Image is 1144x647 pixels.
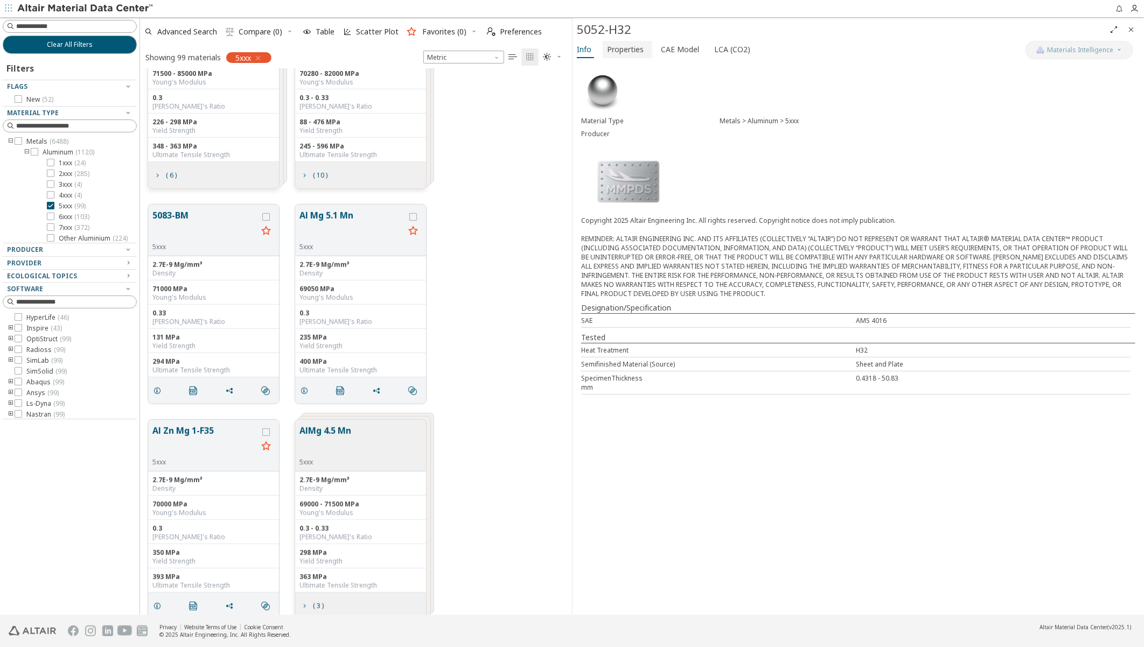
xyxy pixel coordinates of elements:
[140,68,572,615] div: grid
[299,500,422,509] div: 69000 - 71500 MPa
[54,345,65,354] span: ( 99 )
[3,270,137,283] button: Ecological Topics
[3,283,137,296] button: Software
[526,53,534,61] i: 
[220,595,243,617] button: Share
[299,573,422,581] div: 363 MPa
[166,172,177,179] span: ( 6 )
[53,399,65,408] span: ( 99 )
[43,148,94,157] span: Aluminum
[51,323,62,333] span: ( 43 )
[299,333,422,342] div: 235 MPa
[487,27,496,36] i: 
[59,213,89,221] span: 6xxx
[577,21,1105,38] div: 5052-H32
[152,557,275,566] div: Yield Strength
[299,102,422,111] div: [PERSON_NAME]'s Ratio
[299,318,422,326] div: [PERSON_NAME]'s Ratio
[145,52,221,62] div: Showing 99 materials
[500,28,542,36] span: Preferences
[299,548,422,557] div: 298 MPa
[3,257,137,270] button: Provider
[581,374,856,383] div: SpecimenThickness
[404,223,422,240] button: Favorite
[1105,21,1122,38] button: Full Screen
[9,626,56,636] img: Altair Engineering
[299,458,351,467] div: 5xxx
[74,212,89,221] span: ( 103 )
[299,366,422,375] div: Ultimate Tensile Strength
[581,346,856,355] div: Heat Treatment
[157,28,217,36] span: Advanced Search
[299,533,422,541] div: [PERSON_NAME]'s Ratio
[59,180,82,189] span: 3xxx
[59,170,89,178] span: 2xxx
[23,148,31,157] i: toogle group
[543,53,552,61] i: 
[1048,46,1114,54] span: Materials Intelligence
[152,269,275,278] div: Density
[152,243,257,251] div: 5xxx
[152,94,275,102] div: 0.3
[26,399,65,408] span: Ls-Dyna
[7,82,27,91] span: Flags
[581,130,720,138] div: Producer
[539,48,567,66] button: Theme
[581,332,1135,343] div: Tested
[26,335,71,343] span: OptiStruct
[299,269,422,278] div: Density
[3,36,137,54] button: Clear All Filters
[299,476,422,484] div: 2.7E-9 Mg/mm³
[423,51,504,64] span: Metric
[152,548,275,557] div: 350 MPa
[152,209,257,243] button: 5083-BM
[299,142,422,151] div: 245 - 596 MPa
[607,41,644,58] span: Properties
[152,476,275,484] div: 2.7E-9 Mg/mm³
[7,410,15,419] i: toogle group
[152,509,275,517] div: Young's Modulus
[331,380,354,402] button: PDF Download
[152,533,275,541] div: [PERSON_NAME]'s Ratio
[26,137,68,146] span: Metals
[235,53,251,62] span: 5xxx
[159,623,177,631] a: Privacy
[26,346,65,354] span: Radioss
[42,95,53,104] span: ( 52 )
[7,284,43,293] span: Software
[74,169,89,178] span: ( 285 )
[367,380,390,402] button: Share
[152,102,275,111] div: [PERSON_NAME]'s Ratio
[26,95,53,104] span: New
[1026,41,1133,59] button: AI CopilotMaterials Intelligence
[184,595,207,617] button: PDF Download
[152,524,275,533] div: 0.3
[74,158,86,167] span: ( 24 )
[581,360,856,369] div: Semifinished Material (Source)
[1036,46,1045,54] img: AI Copilot
[152,357,275,366] div: 294 MPa
[152,261,275,269] div: 2.7E-9 Mg/mm³
[152,484,275,493] div: Density
[17,3,155,14] img: Altair Material Data Center
[26,313,69,322] span: HyperLife
[152,333,275,342] div: 131 MPa
[113,234,128,243] span: ( 224 )
[299,69,422,78] div: 70280 - 82000 MPa
[60,334,71,343] span: ( 99 )
[152,309,275,318] div: 0.33
[189,602,198,610] i: 
[152,285,275,293] div: 71000 MPa
[313,172,327,179] span: ( 10 )
[3,243,137,256] button: Producer
[7,399,15,408] i: toogle group
[1040,623,1107,631] span: Altair Material Data Center
[581,316,856,325] div: SAE
[256,380,279,402] button: Similar search
[7,137,15,146] i: toogle group
[356,28,399,36] span: Scatter Plot
[26,324,62,333] span: Inspire
[299,209,404,243] button: Al Mg 5.1 Mn
[408,386,417,395] i: 
[577,41,591,58] span: Info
